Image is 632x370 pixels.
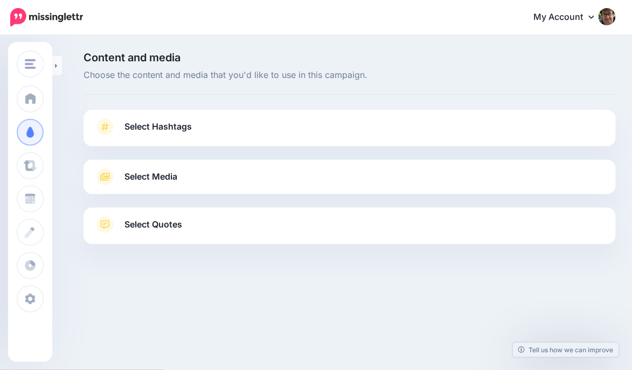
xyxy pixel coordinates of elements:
img: menu.png [25,59,36,69]
img: website_grey.svg [17,28,26,37]
img: logo_orange.svg [17,17,26,26]
span: Select Hashtags [124,119,192,134]
span: Select Media [124,169,177,184]
span: Select Quotes [124,217,182,232]
a: Select Media [94,168,605,186]
span: Choose the content and media that you'd like to use in this campaign. [84,68,616,82]
div: v 4.0.25 [30,17,53,26]
a: Select Quotes [94,216,605,244]
a: My Account [523,4,616,31]
a: Select Hashtags [94,118,605,146]
img: tab_keywords_by_traffic_grey.svg [124,62,133,71]
div: Domaine: [DOMAIN_NAME] [28,28,122,37]
div: Domaine [57,63,83,70]
img: Missinglettr [10,8,83,26]
span: Content and media [84,52,616,63]
div: Mots-clés [136,63,163,70]
a: Tell us how we can improve [513,343,619,357]
img: tab_domain_overview_orange.svg [45,62,53,71]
